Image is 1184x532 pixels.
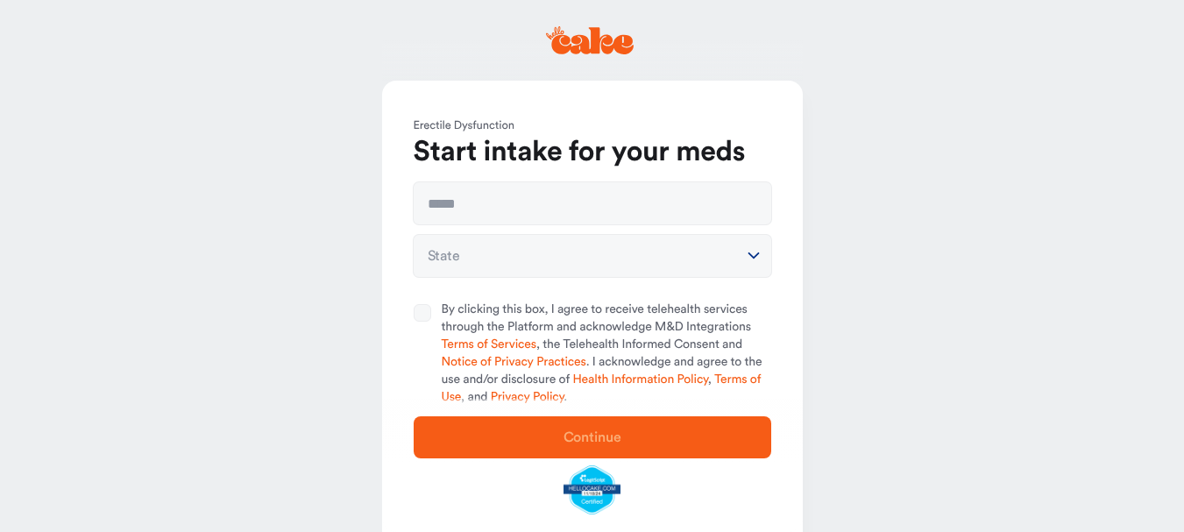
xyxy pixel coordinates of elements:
[414,304,431,322] button: By clicking this box, I agree to receive telehealth services through the Platform and acknowledge...
[414,135,771,170] h1: Start intake for your meds
[491,391,564,403] a: Privacy Policy
[564,465,620,514] img: legit-script-certified.png
[564,430,621,444] span: Continue
[442,338,536,351] a: Terms of Services
[442,356,586,368] a: Notice of Privacy Practices
[572,373,707,386] a: Health Information Policy
[414,416,771,458] button: Continue
[442,301,771,407] span: By clicking this box, I agree to receive telehealth services through the Platform and acknowledge...
[414,117,771,135] div: Erectile Dysfunction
